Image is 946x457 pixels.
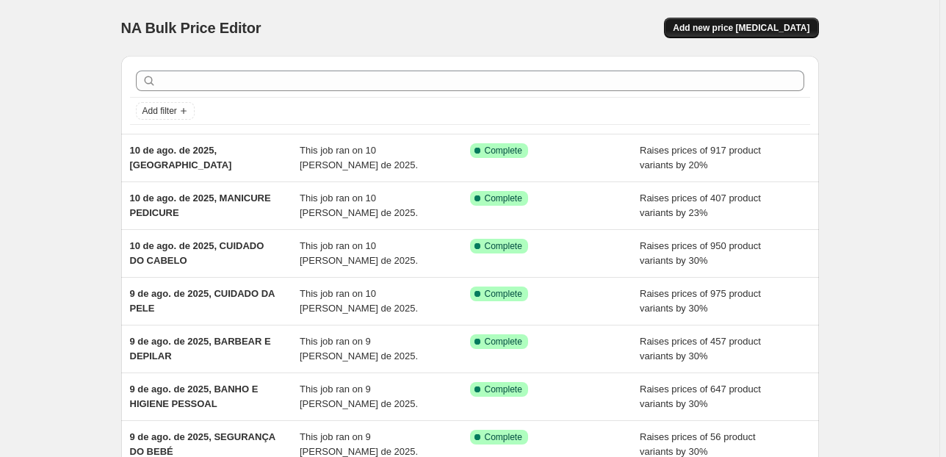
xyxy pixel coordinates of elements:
span: Raises prices of 647 product variants by 30% [640,384,761,409]
span: Complete [485,288,522,300]
button: Add new price [MEDICAL_DATA] [664,18,818,38]
span: Complete [485,145,522,156]
span: 9 de ago. de 2025, BANHO E HIGIENE PESSOAL [130,384,259,409]
span: This job ran on 9 [PERSON_NAME] de 2025. [300,384,418,409]
span: 9 de ago. de 2025, BARBEAR E DEPILAR [130,336,271,361]
span: Add filter [142,105,177,117]
span: Raises prices of 457 product variants by 30% [640,336,761,361]
span: NA Bulk Price Editor [121,20,261,36]
span: Raises prices of 975 product variants by 30% [640,288,761,314]
button: Add filter [136,102,195,120]
span: 9 de ago. de 2025, CUIDADO DA PELE [130,288,275,314]
span: Complete [485,384,522,395]
span: 10 de ago. de 2025, [GEOGRAPHIC_DATA] [130,145,232,170]
span: Raises prices of 56 product variants by 30% [640,431,756,457]
span: This job ran on 10 [PERSON_NAME] de 2025. [300,145,418,170]
span: This job ran on 10 [PERSON_NAME] de 2025. [300,240,418,266]
span: This job ran on 9 [PERSON_NAME] de 2025. [300,336,418,361]
span: Raises prices of 407 product variants by 23% [640,192,761,218]
span: Complete [485,336,522,348]
span: This job ran on 9 [PERSON_NAME] de 2025. [300,431,418,457]
span: Raises prices of 917 product variants by 20% [640,145,761,170]
span: Complete [485,240,522,252]
span: This job ran on 10 [PERSON_NAME] de 2025. [300,288,418,314]
span: Add new price [MEDICAL_DATA] [673,22,809,34]
span: This job ran on 10 [PERSON_NAME] de 2025. [300,192,418,218]
span: Complete [485,192,522,204]
span: Complete [485,431,522,443]
span: 9 de ago. de 2025, SEGURANÇA DO BEBÉ [130,431,275,457]
span: Raises prices of 950 product variants by 30% [640,240,761,266]
span: 10 de ago. de 2025, MANICURE PEDICURE [130,192,271,218]
span: 10 de ago. de 2025, CUIDADO DO CABELO [130,240,264,266]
